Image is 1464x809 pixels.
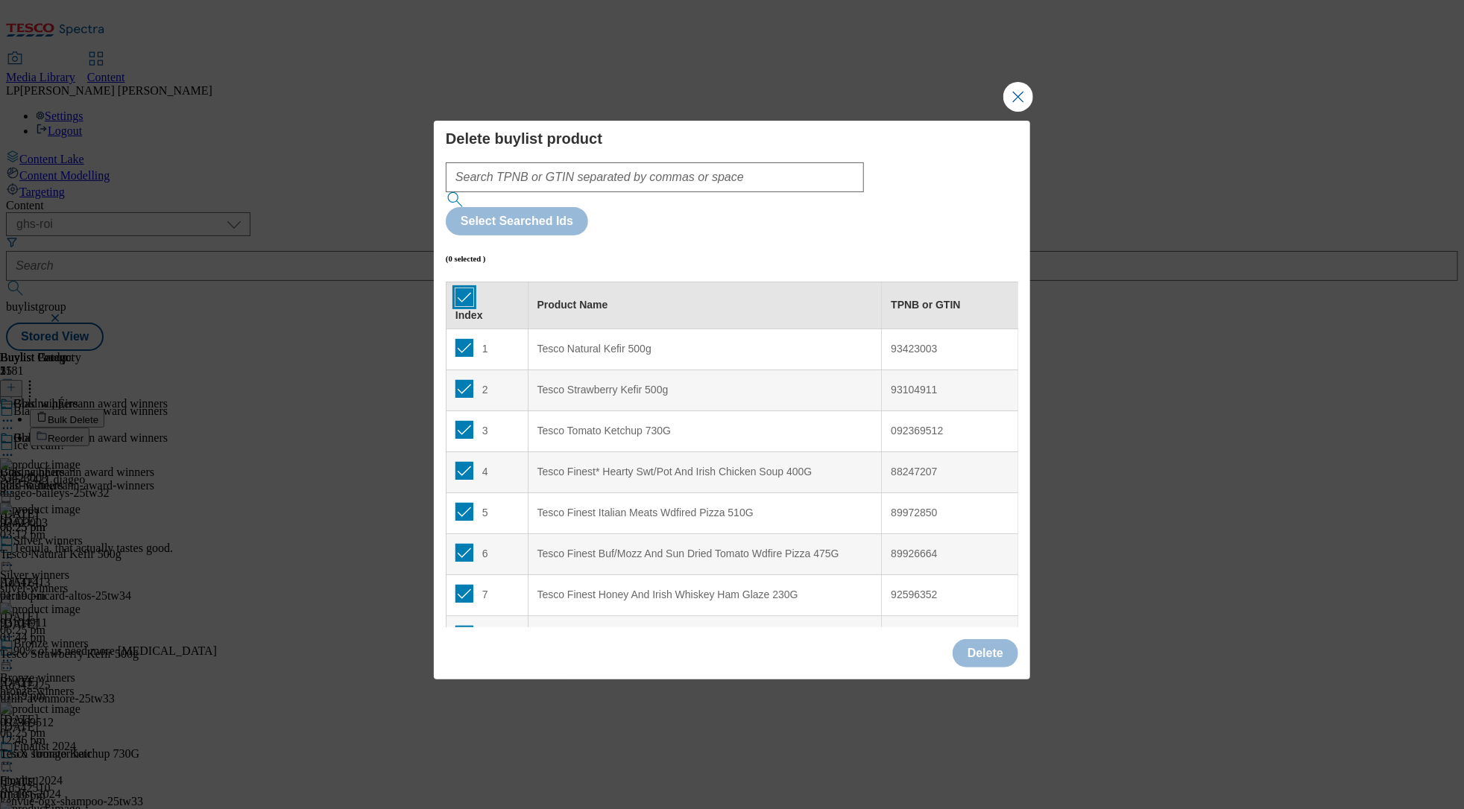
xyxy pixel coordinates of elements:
button: Delete [953,639,1018,667]
button: Select Searched Ids [446,207,588,235]
div: 93104911 [891,384,1009,397]
h4: Delete buylist product [446,130,1018,147]
div: 7 [455,585,519,606]
div: 88247207 [891,466,1009,479]
div: 092369512 [891,425,1009,438]
input: Search TPNB or GTIN separated by commas or space [446,162,864,192]
div: Modal [434,121,1030,679]
div: 89926664 [891,548,1009,561]
div: Tesco Strawberry Kefir 500g [537,384,873,397]
div: Tesco Natural Kefir 500g [537,343,873,356]
div: 89972850 [891,507,1009,520]
div: 93423003 [891,343,1009,356]
div: TPNB or GTIN [891,299,1009,312]
div: Tesco Finest Honey And Irish Whiskey Ham Glaze 230G [537,588,873,602]
h6: (0 selected ) [446,254,486,263]
div: 1 [455,339,519,361]
div: 3 [455,421,519,442]
div: 2 [455,380,519,402]
button: Close Modal [1003,82,1033,112]
div: Tesco Finest* Hearty Swt/Pot And Irish Chicken Soup 400G [537,466,873,479]
div: 8 [455,626,519,647]
div: 5 [455,503,519,524]
div: 4 [455,462,519,483]
div: Index [455,309,519,323]
div: Tesco Finest Buf/Mozz And Sun Dried Tomato Wdfire Pizza 475G [537,548,873,561]
div: 6 [455,544,519,565]
div: 92596352 [891,588,1009,602]
div: Tesco Finest Italian Meats Wdfired Pizza 510G [537,507,873,520]
div: Tesco Tomato Ketchup 730G [537,425,873,438]
div: Product Name [537,299,873,312]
